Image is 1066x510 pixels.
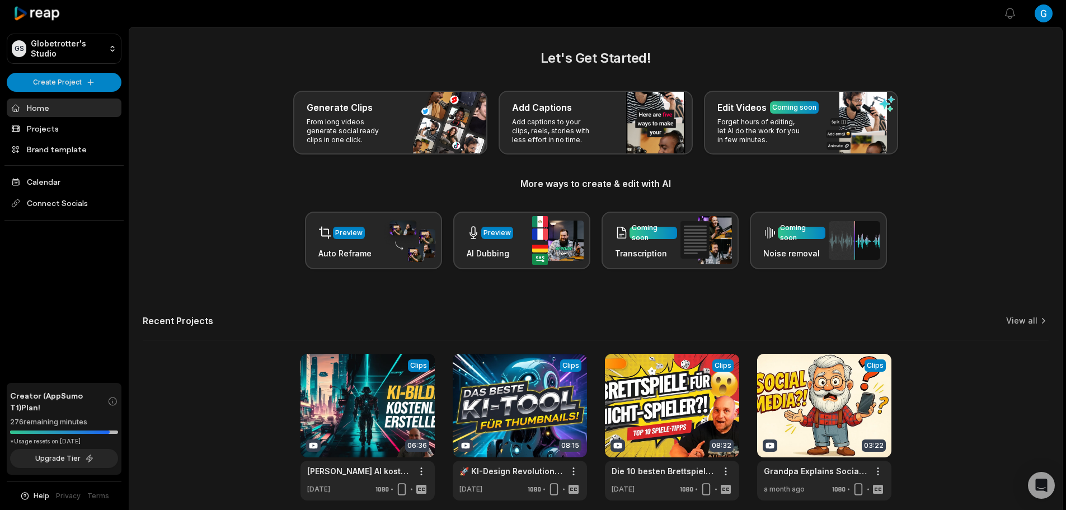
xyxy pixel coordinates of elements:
[335,228,363,238] div: Preview
[483,228,511,238] div: Preview
[307,118,393,144] p: From long videos generate social ready clips in one click.
[717,101,767,114] h3: Edit Videos
[717,118,804,144] p: Forget hours of editing, let AI do the work for you in few minutes.
[7,99,121,117] a: Home
[615,247,677,259] h3: Transcription
[20,491,49,501] button: Help
[512,101,572,114] h3: Add Captions
[10,390,107,413] span: Creator (AppSumo T1) Plan!
[307,465,410,477] a: [PERSON_NAME] AI kostenlos nutzen – Diese Features musst du kennen!
[318,247,372,259] h3: Auto Reframe
[612,465,715,477] a: Die 10 besten Brettspiele 2025 – Für [PERSON_NAME], die eigentlich keine Brettspiele mögen 🎲🔥
[7,73,121,92] button: Create Project
[143,177,1049,190] h3: More ways to create & edit with AI
[680,216,732,264] img: transcription.png
[10,417,118,428] div: 276 remaining minutes
[7,140,121,158] a: Brand template
[10,437,118,446] div: *Usage resets on [DATE]
[7,172,121,191] a: Calendar
[467,247,513,259] h3: AI Dubbing
[632,223,675,243] div: Coming soon
[1028,472,1055,499] div: Open Intercom Messenger
[87,491,109,501] a: Terms
[307,101,373,114] h3: Generate Clips
[532,216,584,265] img: ai_dubbing.png
[384,219,435,263] img: auto_reframe.png
[143,315,213,326] h2: Recent Projects
[31,39,104,59] p: Globetrotter's Studio
[829,221,880,260] img: noise_removal.png
[459,465,562,477] a: 🚀 KI-Design Revolution! Ist Ideogram das beste Tool für Thumbnails? 🎨🔥
[512,118,599,144] p: Add captions to your clips, reels, stories with less effort in no time.
[10,449,118,468] button: Upgrade Tier
[12,40,26,57] div: GS
[772,102,816,113] div: Coming soon
[1006,315,1037,326] a: View all
[780,223,823,243] div: Coming soon
[7,193,121,213] span: Connect Socials
[143,48,1049,68] h2: Let's Get Started!
[56,491,81,501] a: Privacy
[7,119,121,138] a: Projects
[763,247,825,259] h3: Noise removal
[34,491,49,501] span: Help
[764,465,867,477] a: Grandpa Explains Social Media – How Did We Get Here?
